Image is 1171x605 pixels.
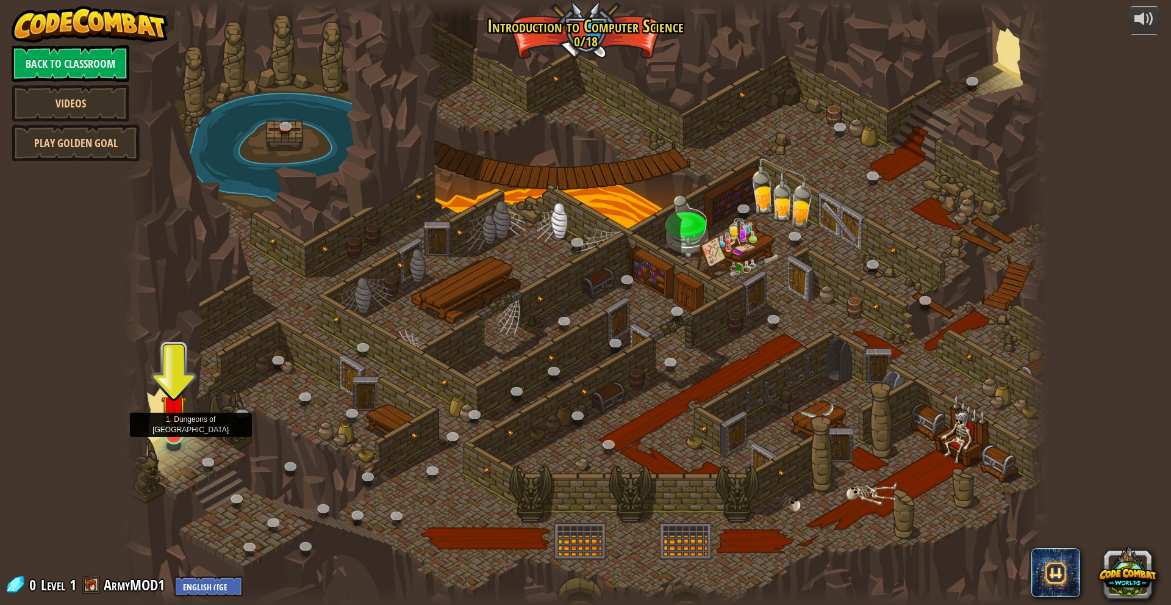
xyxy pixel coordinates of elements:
span: 0 [29,575,40,595]
span: Level [41,575,65,595]
img: level-banner-unstarted.png [161,379,186,437]
a: ArmyMOD1 [104,575,168,595]
a: Back to Classroom [12,45,129,82]
a: Videos [12,85,129,121]
img: CodeCombat - Learn how to code by playing a game [12,6,168,43]
a: Play Golden Goal [12,125,140,161]
button: Adjust volume [1129,6,1159,35]
span: 1 [70,575,76,595]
